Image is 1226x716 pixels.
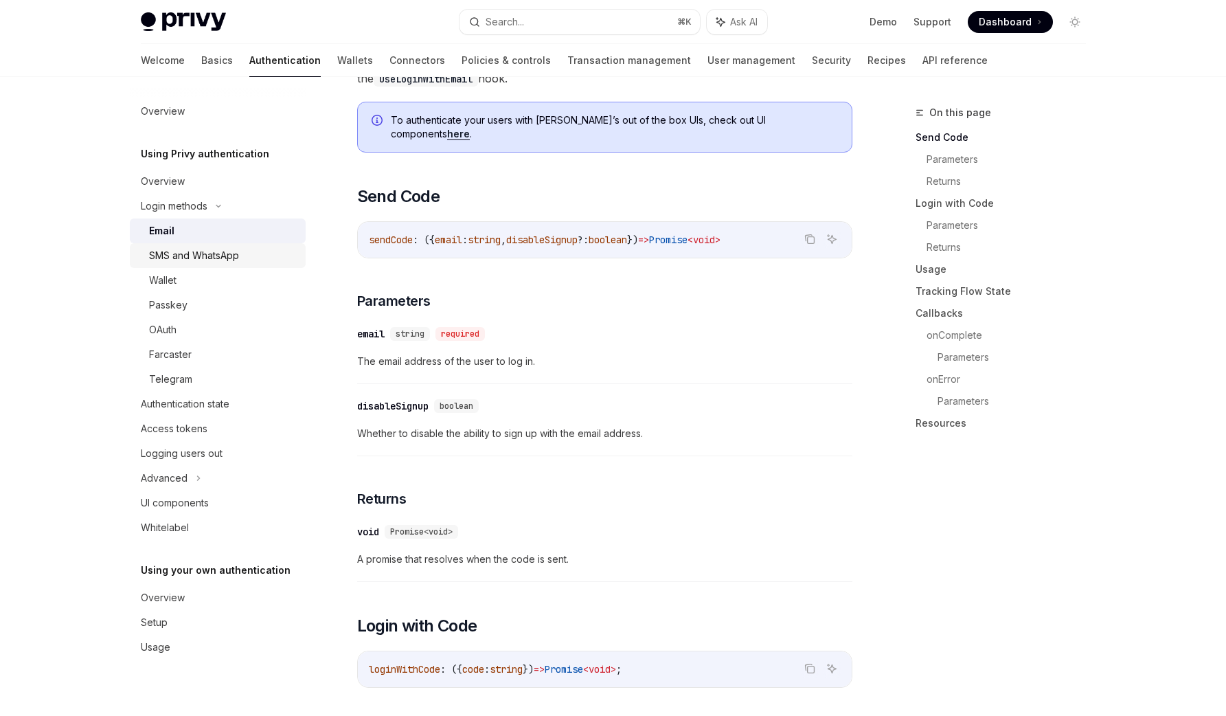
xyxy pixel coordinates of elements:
[627,234,638,246] span: })
[130,441,306,466] a: Logging users out
[916,302,1097,324] a: Callbacks
[435,327,485,341] div: required
[440,401,473,412] span: boolean
[141,198,207,214] div: Login methods
[141,639,170,656] div: Usage
[459,10,700,34] button: Search...⌘K
[141,590,185,606] div: Overview
[130,169,306,194] a: Overview
[927,170,1097,192] a: Returns
[141,519,189,536] div: Whitelabel
[357,399,429,413] div: disableSignup
[149,297,188,313] div: Passkey
[545,663,583,675] span: Promise
[130,585,306,610] a: Overview
[611,663,616,675] span: >
[141,173,185,190] div: Overview
[927,368,1097,390] a: onError
[490,663,523,675] span: string
[130,416,306,441] a: Access tokens
[589,234,627,246] span: boolean
[501,234,506,246] span: ,
[130,635,306,660] a: Usage
[130,515,306,540] a: Whitelabel
[468,234,501,246] span: string
[484,663,490,675] span: :
[462,663,484,675] span: code
[649,234,688,246] span: Promise
[141,562,291,579] h5: Using your own authentication
[688,234,693,246] span: <
[913,15,951,29] a: Support
[149,272,177,289] div: Wallet
[486,14,524,30] div: Search...
[357,327,385,341] div: email
[447,128,470,140] a: here
[440,663,462,675] span: : ({
[916,258,1097,280] a: Usage
[938,390,1097,412] a: Parameters
[693,234,715,246] span: void
[357,615,477,637] span: Login with Code
[583,663,589,675] span: <
[413,234,435,246] span: : ({
[141,614,168,631] div: Setup
[867,44,906,77] a: Recipes
[916,126,1097,148] a: Send Code
[130,317,306,342] a: OAuth
[141,421,207,437] div: Access tokens
[927,148,1097,170] a: Parameters
[534,663,545,675] span: =>
[357,353,852,370] span: The email address of the user to log in.
[357,525,379,539] div: void
[149,223,174,239] div: Email
[141,470,188,486] div: Advanced
[141,44,185,77] a: Welcome
[130,342,306,367] a: Farcaster
[1064,11,1086,33] button: Toggle dark mode
[141,495,209,511] div: UI components
[149,247,239,264] div: SMS and WhatsApp
[638,234,649,246] span: =>
[130,243,306,268] a: SMS and WhatsApp
[715,234,720,246] span: >
[916,192,1097,214] a: Login with Code
[462,234,468,246] span: :
[372,115,385,128] svg: Info
[389,44,445,77] a: Connectors
[929,104,991,121] span: On this page
[567,44,691,77] a: Transaction management
[927,324,1097,346] a: onComplete
[707,10,767,34] button: Ask AI
[149,346,192,363] div: Farcaster
[812,44,851,77] a: Security
[927,214,1097,236] a: Parameters
[130,219,306,243] a: Email
[922,44,988,77] a: API reference
[141,445,223,462] div: Logging users out
[149,322,177,338] div: OAuth
[201,44,233,77] a: Basics
[391,113,838,141] span: To authenticate your users with [PERSON_NAME]’s out of the box UIs, check out UI components .
[506,234,578,246] span: disableSignup
[369,663,440,675] span: loginWithCode
[823,660,841,678] button: Ask AI
[130,610,306,635] a: Setup
[374,71,478,87] code: useLoginWithEmail
[616,663,622,675] span: ;
[369,234,413,246] span: sendCode
[141,146,269,162] h5: Using Privy authentication
[130,367,306,392] a: Telegram
[149,371,192,388] div: Telegram
[357,291,431,311] span: Parameters
[396,328,424,339] span: string
[249,44,321,77] a: Authentication
[801,660,819,678] button: Copy the contents from the code block
[141,12,226,32] img: light logo
[130,392,306,416] a: Authentication state
[523,663,534,675] span: })
[390,526,453,537] span: Promise<void>
[141,396,229,412] div: Authentication state
[357,489,407,508] span: Returns
[870,15,897,29] a: Demo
